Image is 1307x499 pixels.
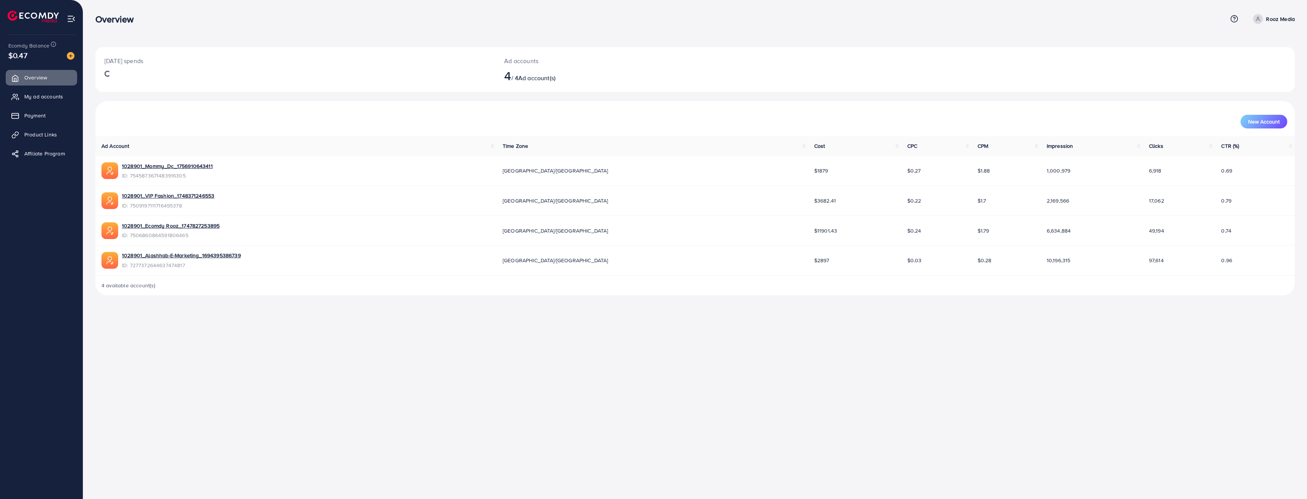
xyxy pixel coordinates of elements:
[503,257,608,264] span: [GEOGRAPHIC_DATA]/[GEOGRAPHIC_DATA]
[814,142,825,150] span: Cost
[907,142,917,150] span: CPC
[67,14,76,23] img: menu
[122,261,241,269] span: ID: 7277372644637474817
[8,11,59,22] img: logo
[24,131,57,138] span: Product Links
[122,162,213,170] a: 1028901_Mommy_Dc_1756910643411
[1221,167,1232,174] span: 0.69
[504,68,786,83] h2: / 4
[1047,197,1069,204] span: 2,169,566
[1221,227,1231,234] span: 0.74
[24,93,63,100] span: My ad accounts
[978,167,990,174] span: $1.88
[907,167,921,174] span: $0.27
[122,222,220,230] a: 1028901_Ecomdy Rooz_1747827253895
[814,167,828,174] span: $1879
[978,227,989,234] span: $1.79
[6,146,77,161] a: Affiliate Program
[24,74,47,81] span: Overview
[24,150,65,157] span: Affiliate Program
[101,192,118,209] img: ic-ads-acc.e4c84228.svg
[122,252,241,259] a: 1028901_Alashhab-E-Marketing_1694395386739
[503,227,608,234] span: [GEOGRAPHIC_DATA]/[GEOGRAPHIC_DATA]
[814,257,829,264] span: $2897
[1149,197,1164,204] span: 17,062
[907,197,921,204] span: $0.22
[101,142,130,150] span: Ad Account
[122,192,214,200] a: 1028901_VIP Fashion_1748371246553
[1047,142,1073,150] span: Impression
[1149,142,1163,150] span: Clicks
[101,222,118,239] img: ic-ads-acc.e4c84228.svg
[104,56,486,65] p: [DATE] spends
[8,42,49,49] span: Ecomdy Balance
[907,257,922,264] span: $0.03
[978,197,986,204] span: $1.7
[8,50,27,61] span: $0.47
[1221,197,1231,204] span: 0.79
[6,89,77,104] a: My ad accounts
[978,257,992,264] span: $0.28
[907,227,921,234] span: $0.24
[814,197,836,204] span: $3682.41
[1221,142,1239,150] span: CTR (%)
[518,74,555,82] span: Ad account(s)
[1149,257,1164,264] span: 97,614
[503,167,608,174] span: [GEOGRAPHIC_DATA]/[GEOGRAPHIC_DATA]
[24,112,46,119] span: Payment
[67,52,74,60] img: image
[1149,167,1161,174] span: 6,918
[1266,14,1295,24] p: Rooz Media
[503,142,528,150] span: Time Zone
[1250,14,1295,24] a: Rooz Media
[6,70,77,85] a: Overview
[1047,167,1070,174] span: 1,000,979
[101,252,118,269] img: ic-ads-acc.e4c84228.svg
[1241,115,1287,128] button: New Account
[978,142,988,150] span: CPM
[6,108,77,123] a: Payment
[504,67,511,84] span: 4
[1248,119,1280,124] span: New Account
[1149,227,1164,234] span: 49,194
[6,127,77,142] a: Product Links
[101,162,118,179] img: ic-ads-acc.e4c84228.svg
[504,56,786,65] p: Ad accounts
[95,14,140,25] h3: Overview
[1221,257,1232,264] span: 0.96
[122,172,213,179] span: ID: 7545873671483916305
[814,227,837,234] span: $11901.43
[503,197,608,204] span: [GEOGRAPHIC_DATA]/[GEOGRAPHIC_DATA]
[1047,257,1071,264] span: 10,196,315
[1047,227,1071,234] span: 6,634,884
[122,202,214,209] span: ID: 7509197111716495378
[122,231,220,239] span: ID: 7506860864591806465
[101,282,156,289] span: 4 available account(s)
